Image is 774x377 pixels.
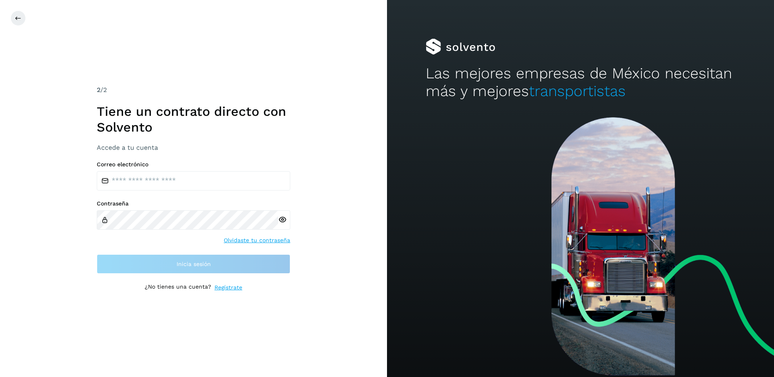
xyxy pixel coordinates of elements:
h1: Tiene un contrato directo con Solvento [97,104,290,135]
button: Inicia sesión [97,254,290,274]
h3: Accede a tu cuenta [97,144,290,151]
p: ¿No tienes una cuenta? [145,283,211,292]
a: Olvidaste tu contraseña [224,236,290,245]
a: Regístrate [214,283,242,292]
span: Inicia sesión [177,261,211,267]
label: Contraseña [97,200,290,207]
div: /2 [97,85,290,95]
span: transportistas [529,82,626,100]
span: 2 [97,86,100,94]
label: Correo electrónico [97,161,290,168]
h2: Las mejores empresas de México necesitan más y mejores [426,65,735,101]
